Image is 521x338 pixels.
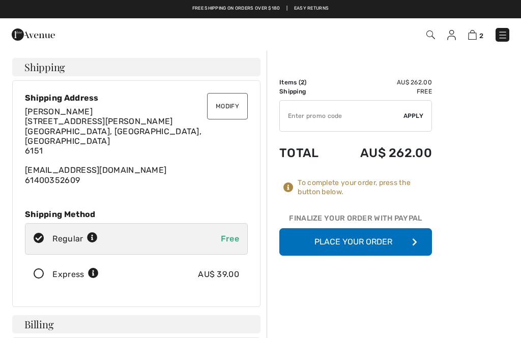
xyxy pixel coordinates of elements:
[333,136,432,170] td: AU$ 262.00
[25,175,80,185] a: 61400352609
[25,209,248,219] div: Shipping Method
[468,30,477,40] img: Shopping Bag
[25,107,93,116] span: [PERSON_NAME]
[333,78,432,87] td: AU$ 262.00
[498,30,508,40] img: Menu
[479,32,483,40] span: 2
[25,93,248,103] div: Shipping Address
[279,78,333,87] td: Items ( )
[12,29,55,39] a: 1ère Avenue
[279,213,432,228] div: Finalize Your Order with PayPal
[301,79,304,86] span: 2
[426,30,435,39] img: Search
[207,93,248,119] button: Modify
[24,62,65,72] span: Shipping
[279,228,432,256] button: Place Your Order
[279,136,333,170] td: Total
[192,5,280,12] a: Free shipping on orders over $180
[52,233,98,245] div: Regular
[286,5,287,12] span: |
[12,24,55,45] img: 1ère Avenue
[447,30,456,40] img: My Info
[280,101,403,131] input: Promo code
[198,268,239,281] div: AU$ 39.00
[25,107,248,185] div: [EMAIL_ADDRESS][DOMAIN_NAME]
[298,178,432,197] div: To complete your order, press the button below.
[25,116,201,156] span: [STREET_ADDRESS][PERSON_NAME] [GEOGRAPHIC_DATA], [GEOGRAPHIC_DATA], [GEOGRAPHIC_DATA] 6151
[294,5,329,12] a: Easy Returns
[333,87,432,96] td: Free
[52,268,99,281] div: Express
[24,319,53,329] span: Billing
[468,28,483,41] a: 2
[403,111,424,120] span: Apply
[221,234,239,243] span: Free
[279,87,333,96] td: Shipping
